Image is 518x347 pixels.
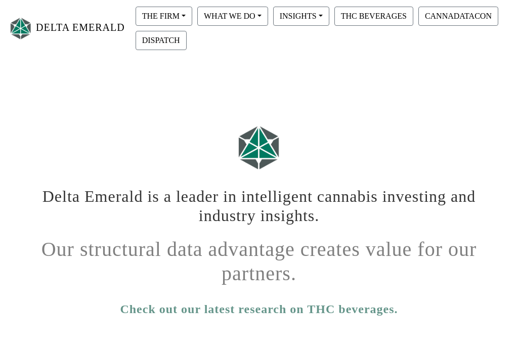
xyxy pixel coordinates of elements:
button: WHAT WE DO [197,7,268,26]
h1: Our structural data advantage creates value for our partners. [24,230,494,286]
a: Check out our latest research on THC beverages. [120,300,398,318]
a: DISPATCH [133,35,189,44]
button: CANNADATACON [418,7,498,26]
button: DISPATCH [136,31,187,50]
button: INSIGHTS [273,7,329,26]
button: THC BEVERAGES [334,7,413,26]
img: Logo [8,15,33,42]
a: CANNADATACON [416,11,501,20]
a: THC BEVERAGES [332,11,416,20]
img: Logo [234,121,284,174]
a: DELTA EMERALD [8,13,125,45]
button: THE FIRM [136,7,192,26]
h1: Delta Emerald is a leader in intelligent cannabis investing and industry insights. [24,179,494,226]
